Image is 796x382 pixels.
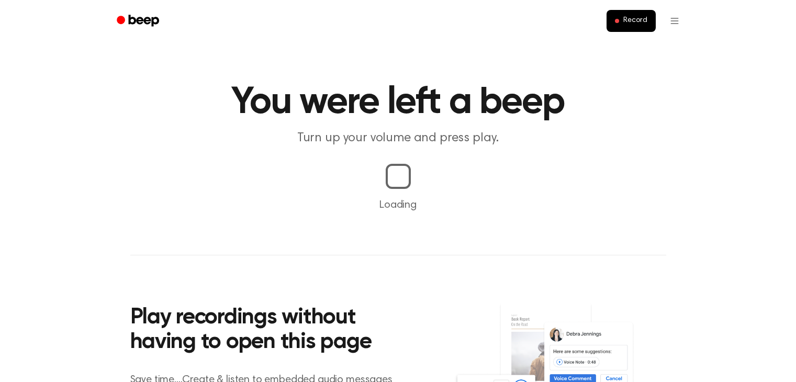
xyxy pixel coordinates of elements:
p: Loading [13,197,783,213]
span: Record [623,16,647,26]
h1: You were left a beep [130,84,666,121]
p: Turn up your volume and press play. [197,130,599,147]
h2: Play recordings without having to open this page [130,306,412,355]
button: Open menu [662,8,687,33]
button: Record [607,10,655,32]
a: Beep [109,11,169,31]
